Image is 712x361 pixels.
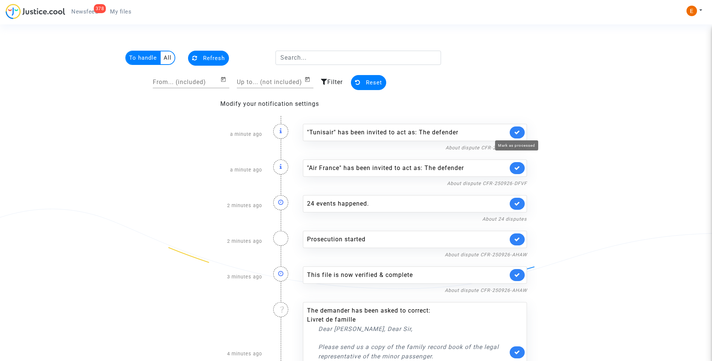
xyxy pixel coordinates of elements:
a: About dispute CFR-250926-AHAW [445,287,527,293]
a: Modify your notification settings [220,100,319,107]
div: 378 [94,4,106,13]
input: Search... [275,51,441,65]
img: ACg8ocIeiFvHKe4dA5oeRFd_CiCnuxWUEc1A2wYhRJE3TTWt=s96-c [686,6,697,16]
a: About dispute CFR-250926-DFVF [447,180,527,186]
a: About dispute CFR-250929-NPND [446,145,527,150]
p: Dear [PERSON_NAME], Dear Sir, [318,324,508,334]
div: This file is now verified & complete [307,271,508,280]
i: ❔ [278,306,286,312]
div: 3 minutes ago [179,259,268,295]
div: 2 minutes ago [179,223,268,259]
button: Reset [351,75,386,90]
span: Filter [327,78,343,86]
span: Reset [366,79,382,86]
div: Prosecution started [307,235,508,244]
li: Livret de famille [307,315,508,324]
a: About dispute CFR-250926-AHAW [445,252,527,257]
div: "Air France" has been invited to act as: The defender [307,164,508,173]
button: Open calendar [304,75,313,84]
div: a minute ago [179,152,268,188]
span: Newsfeed [71,8,98,15]
p: Please send us a copy of the family record book of the legal representative of the minor passenger. [318,342,508,361]
a: My files [104,6,137,17]
a: 378Newsfeed [65,6,104,17]
div: 24 events happened. [307,199,508,208]
div: a minute ago [179,116,268,152]
span: to correct: [400,307,431,314]
button: Open calendar [220,75,229,84]
a: About 24 disputes [482,216,527,222]
div: "Tunisair" has been invited to act as: The defender [307,128,508,137]
img: jc-logo.svg [6,4,65,19]
span: My files [110,8,131,15]
multi-toggle-item: All [161,51,175,64]
span: Refresh [203,55,225,62]
div: 2 minutes ago [179,188,268,223]
button: Refresh [188,51,229,66]
multi-toggle-item: To handle [126,51,161,64]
